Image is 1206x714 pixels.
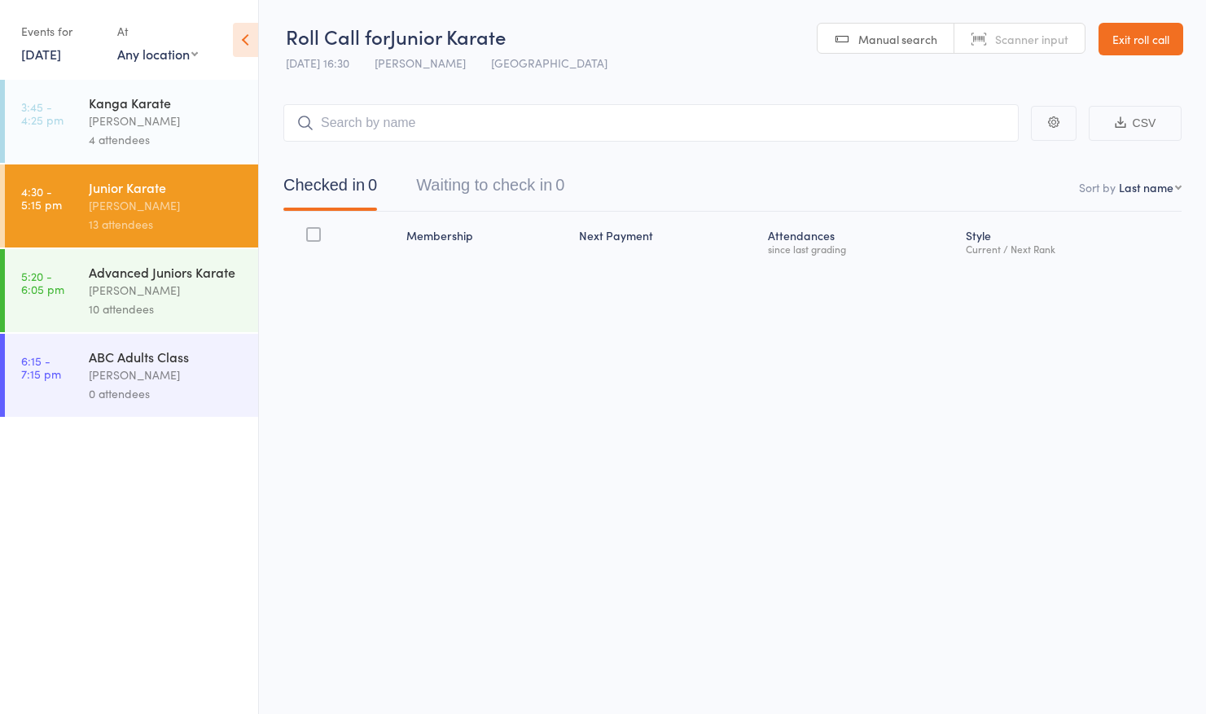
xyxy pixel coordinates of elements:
[5,164,258,247] a: 4:30 -5:15 pmJunior Karate[PERSON_NAME]13 attendees
[89,348,244,366] div: ABC Adults Class
[400,219,572,262] div: Membership
[416,168,564,211] button: Waiting to check in0
[1079,179,1116,195] label: Sort by
[1119,179,1173,195] div: Last name
[858,31,937,47] span: Manual search
[21,18,101,45] div: Events for
[761,219,959,262] div: Atten­dances
[286,55,349,71] span: [DATE] 16:30
[283,104,1019,142] input: Search by name
[89,112,244,130] div: [PERSON_NAME]
[959,219,1182,262] div: Style
[491,55,607,71] span: [GEOGRAPHIC_DATA]
[89,281,244,300] div: [PERSON_NAME]
[117,45,198,63] div: Any location
[89,215,244,234] div: 13 attendees
[768,243,953,254] div: since last grading
[21,185,62,211] time: 4:30 - 5:15 pm
[21,269,64,296] time: 5:20 - 6:05 pm
[89,366,244,384] div: [PERSON_NAME]
[89,263,244,281] div: Advanced Juniors Karate
[1099,23,1183,55] a: Exit roll call
[21,354,61,380] time: 6:15 - 7:15 pm
[89,300,244,318] div: 10 attendees
[283,168,377,211] button: Checked in0
[572,219,761,262] div: Next Payment
[89,130,244,149] div: 4 attendees
[375,55,466,71] span: [PERSON_NAME]
[89,178,244,196] div: Junior Karate
[21,45,61,63] a: [DATE]
[966,243,1175,254] div: Current / Next Rank
[1089,106,1182,141] button: CSV
[89,94,244,112] div: Kanga Karate
[5,334,258,417] a: 6:15 -7:15 pmABC Adults Class[PERSON_NAME]0 attendees
[5,80,258,163] a: 3:45 -4:25 pmKanga Karate[PERSON_NAME]4 attendees
[555,176,564,194] div: 0
[286,23,390,50] span: Roll Call for
[368,176,377,194] div: 0
[21,100,64,126] time: 3:45 - 4:25 pm
[5,249,258,332] a: 5:20 -6:05 pmAdvanced Juniors Karate[PERSON_NAME]10 attendees
[117,18,198,45] div: At
[89,384,244,403] div: 0 attendees
[995,31,1068,47] span: Scanner input
[390,23,506,50] span: Junior Karate
[89,196,244,215] div: [PERSON_NAME]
